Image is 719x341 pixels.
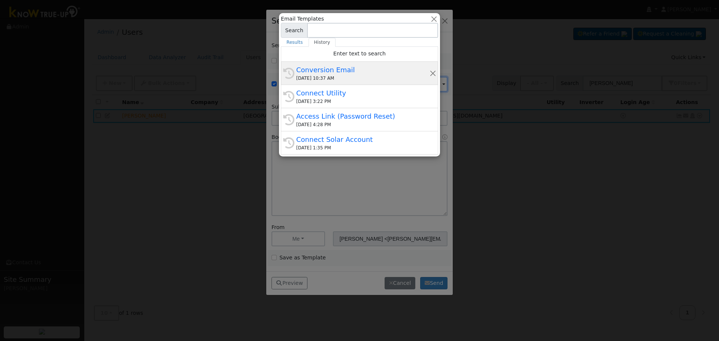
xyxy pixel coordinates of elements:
div: [DATE] 1:35 PM [296,144,430,151]
div: Access Link (Password Reset) [296,111,430,121]
div: [DATE] 4:28 PM [296,121,430,128]
div: [DATE] 3:22 PM [296,98,430,105]
a: Results [281,38,309,47]
button: Remove this history [430,69,437,77]
span: Email Templates [281,15,324,23]
span: Enter text to search [333,51,386,57]
div: Conversion Email [296,65,430,75]
a: History [309,38,336,47]
div: [DATE] 10:37 AM [296,75,430,82]
i: History [283,114,294,125]
div: Connect Solar Account [296,134,430,144]
i: History [283,68,294,79]
i: History [283,91,294,102]
div: Connect Utility [296,88,430,98]
i: History [283,137,294,149]
span: Search [281,23,307,38]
